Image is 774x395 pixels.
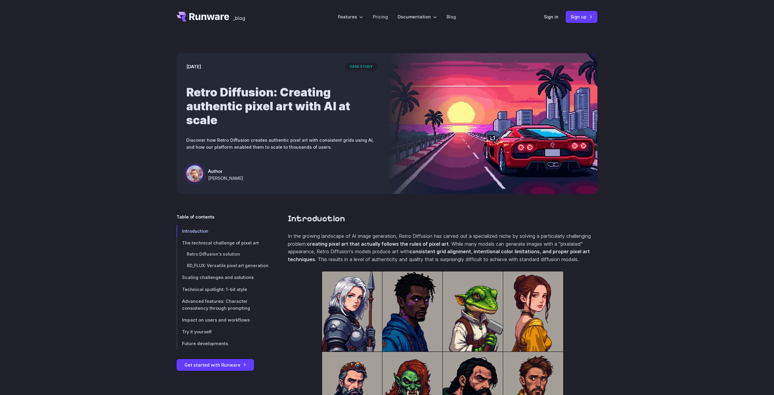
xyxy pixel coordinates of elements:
[338,13,363,20] label: Features
[233,16,245,21] span: _blog
[177,213,214,220] span: Table of contents
[447,13,456,20] a: Blog
[177,237,268,249] a: The technical challenge of pixel art
[177,271,268,283] a: Scaling challenges and solutions
[566,11,597,23] a: Sign up
[182,341,228,346] span: Future developments
[544,13,558,20] a: Sign in
[177,326,268,338] a: Try it yourself
[177,249,268,260] a: Retro Diffusion's solution
[186,85,377,127] h1: Retro Diffusion: Creating authentic pixel art with AI at scale
[177,314,268,326] a: Impact on users and workflows
[208,168,243,175] span: Author
[177,338,268,349] a: Future developments
[187,263,268,268] span: RD_FLUX: Versatile pixel art generation
[373,13,388,20] a: Pricing
[182,228,208,234] span: Introduction
[186,137,377,151] p: Discover how Retro Diffusion creates authentic pixel art with consistent grids using AI, and how ...
[177,260,268,272] a: RD_FLUX: Versatile pixel art generation
[186,63,201,70] time: [DATE]
[177,283,268,295] a: Technical spotlight: 1-bit style
[288,213,345,224] a: Introduction
[182,299,250,311] span: Advanced features: Character consistency through prompting
[182,317,250,322] span: Impact on users and workflows
[177,359,254,371] a: Get started with Runware
[288,248,590,262] strong: consistent grid alignment, intentional color limitations, and proper pixel art techniques
[233,12,245,21] a: _blog
[398,13,437,20] label: Documentation
[208,175,243,182] span: [PERSON_NAME]
[288,232,597,263] p: In the growing landscape of AI image generation, Retro Diffusion has carved out a specialized nic...
[307,241,449,247] strong: creating pixel art that actually follows the rules of pixel art
[182,240,259,245] span: The technical challenge of pixel art
[187,252,240,257] span: Retro Diffusion's solution
[177,12,229,21] a: Go to /
[182,275,254,280] span: Scaling challenges and solutions
[177,295,268,314] a: Advanced features: Character consistency through prompting
[177,225,268,237] a: Introduction
[345,63,377,71] span: case study
[182,287,247,292] span: Technical spotlight: 1-bit style
[186,165,243,184] a: a red sports car on a futuristic highway with a sunset and city skyline in the background, styled...
[182,329,212,334] span: Try it yourself
[387,53,597,194] img: a red sports car on a futuristic highway with a sunset and city skyline in the background, styled...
